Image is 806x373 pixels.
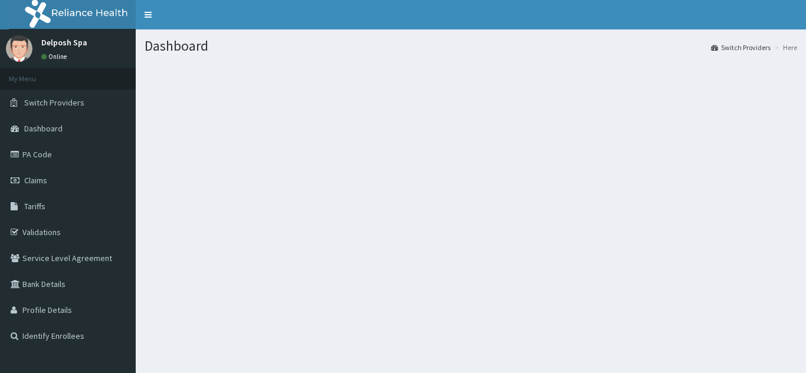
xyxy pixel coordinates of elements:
[24,97,84,108] span: Switch Providers
[41,52,70,61] a: Online
[6,35,32,62] img: User Image
[24,201,45,212] span: Tariffs
[772,42,797,52] li: Here
[145,38,797,54] h1: Dashboard
[24,123,63,134] span: Dashboard
[24,175,47,186] span: Claims
[41,38,87,47] p: Delposh Spa
[711,42,771,52] a: Switch Providers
